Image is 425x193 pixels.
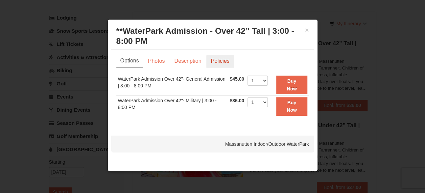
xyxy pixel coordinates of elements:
a: Options [116,55,143,67]
button: Buy Now [276,97,307,116]
button: Buy Now [276,76,307,94]
span: $36.00 [230,98,244,103]
a: Description [170,55,206,67]
h3: **WaterPark Admission - Over 42” Tall | 3:00 - 8:00 PM [116,26,309,46]
td: WaterPark Admission Over 42"- Military | 3:00 - 8:00 PM [116,96,228,117]
td: WaterPark Admission Over 42"- General Admission | 3:00 - 8:00 PM [116,74,228,96]
strong: Buy Now [287,100,297,113]
button: × [305,27,309,33]
strong: Buy Now [287,78,297,91]
a: Policies [206,55,234,67]
div: Massanutten Indoor/Outdoor WaterPark [111,136,314,153]
span: $45.00 [230,76,244,82]
a: Photos [144,55,169,67]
